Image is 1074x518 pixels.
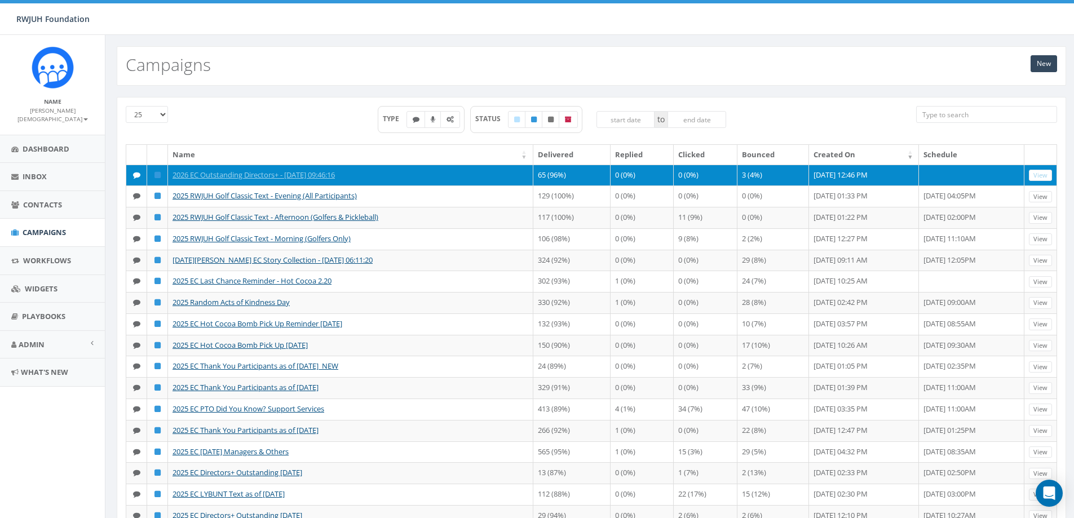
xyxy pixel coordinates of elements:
[154,235,161,242] i: Published
[809,145,919,165] th: Created On: activate to sort column ascending
[611,271,674,292] td: 1 (0%)
[809,420,919,441] td: [DATE] 12:47 PM
[809,441,919,463] td: [DATE] 04:32 PM
[674,420,738,441] td: 0 (0%)
[674,250,738,271] td: 0 (0%)
[611,250,674,271] td: 0 (0%)
[533,228,611,250] td: 106 (98%)
[674,335,738,356] td: 0 (0%)
[737,462,809,484] td: 2 (13%)
[1029,489,1052,501] a: View
[1029,446,1052,458] a: View
[737,377,809,399] td: 33 (9%)
[32,46,74,88] img: Rally_platform_Icon_1.png
[611,228,674,250] td: 0 (0%)
[737,441,809,463] td: 29 (5%)
[154,469,161,476] i: Published
[533,399,611,420] td: 413 (89%)
[1029,382,1052,394] a: View
[173,467,302,477] a: 2025 EC Directors+ Outstanding [DATE]
[809,313,919,335] td: [DATE] 03:57 PM
[533,207,611,228] td: 117 (100%)
[173,276,332,286] a: 2025 EC Last Chance Reminder - Hot Cocoa 2.20
[916,106,1057,123] input: Type to search
[173,446,289,457] a: 2025 EC [DATE] Managers & Others
[533,313,611,335] td: 132 (93%)
[809,484,919,505] td: [DATE] 02:30 PM
[173,297,290,307] a: 2025 Random Acts of Kindness Day
[154,256,161,264] i: Published
[1029,212,1052,224] a: View
[919,399,1024,420] td: [DATE] 11:00AM
[154,320,161,327] i: Published
[674,271,738,292] td: 0 (0%)
[1029,170,1052,181] a: View
[154,362,161,370] i: Published
[533,462,611,484] td: 13 (87%)
[809,356,919,377] td: [DATE] 01:05 PM
[17,107,88,123] small: [PERSON_NAME][DEMOGRAPHIC_DATA]
[173,318,342,329] a: 2025 EC Hot Cocoa Bomb Pick Up Reminder [DATE]
[533,420,611,441] td: 266 (92%)
[126,55,211,74] h2: Campaigns
[154,405,161,413] i: Published
[919,207,1024,228] td: [DATE] 02:00PM
[674,185,738,207] td: 0 (0%)
[737,420,809,441] td: 22 (8%)
[1029,276,1052,288] a: View
[737,335,809,356] td: 17 (10%)
[809,228,919,250] td: [DATE] 12:27 PM
[168,145,533,165] th: Name: activate to sort column ascending
[133,171,140,179] i: Text SMS
[413,116,419,123] i: Text SMS
[919,441,1024,463] td: [DATE] 08:35AM
[1029,404,1052,415] a: View
[133,427,140,434] i: Text SMS
[668,111,726,128] input: end date
[1029,233,1052,245] a: View
[133,214,140,221] i: Text SMS
[133,384,140,391] i: Text SMS
[611,399,674,420] td: 4 (1%)
[919,335,1024,356] td: [DATE] 09:30AM
[674,313,738,335] td: 0 (0%)
[809,207,919,228] td: [DATE] 01:22 PM
[383,114,407,123] span: TYPE
[173,191,357,201] a: 2025 RWJUH Golf Classic Text - Evening (All Participants)
[173,382,319,392] a: 2025 EC Thank You Participants as of [DATE]
[919,484,1024,505] td: [DATE] 03:00PM
[919,313,1024,335] td: [DATE] 08:55AM
[133,342,140,349] i: Text SMS
[133,405,140,413] i: Text SMS
[133,448,140,455] i: Text SMS
[533,165,611,186] td: 65 (96%)
[611,462,674,484] td: 0 (0%)
[17,105,88,124] a: [PERSON_NAME][DEMOGRAPHIC_DATA]
[674,356,738,377] td: 0 (0%)
[154,299,161,306] i: Published
[737,484,809,505] td: 15 (12%)
[23,227,66,237] span: Campaigns
[533,484,611,505] td: 112 (88%)
[611,292,674,313] td: 1 (0%)
[919,250,1024,271] td: [DATE] 12:05PM
[154,448,161,455] i: Published
[737,228,809,250] td: 2 (2%)
[533,356,611,377] td: 24 (89%)
[154,427,161,434] i: Published
[542,111,560,128] label: Unpublished
[23,171,47,181] span: Inbox
[596,111,655,128] input: start date
[674,165,738,186] td: 0 (0%)
[919,356,1024,377] td: [DATE] 02:35PM
[1029,468,1052,480] a: View
[611,185,674,207] td: 0 (0%)
[1029,297,1052,309] a: View
[737,292,809,313] td: 28 (8%)
[674,207,738,228] td: 11 (9%)
[919,228,1024,250] td: [DATE] 11:10AM
[133,490,140,498] i: Text SMS
[173,340,308,350] a: 2025 EC Hot Cocoa Bomb Pick Up [DATE]
[655,111,668,128] span: to
[674,462,738,484] td: 1 (7%)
